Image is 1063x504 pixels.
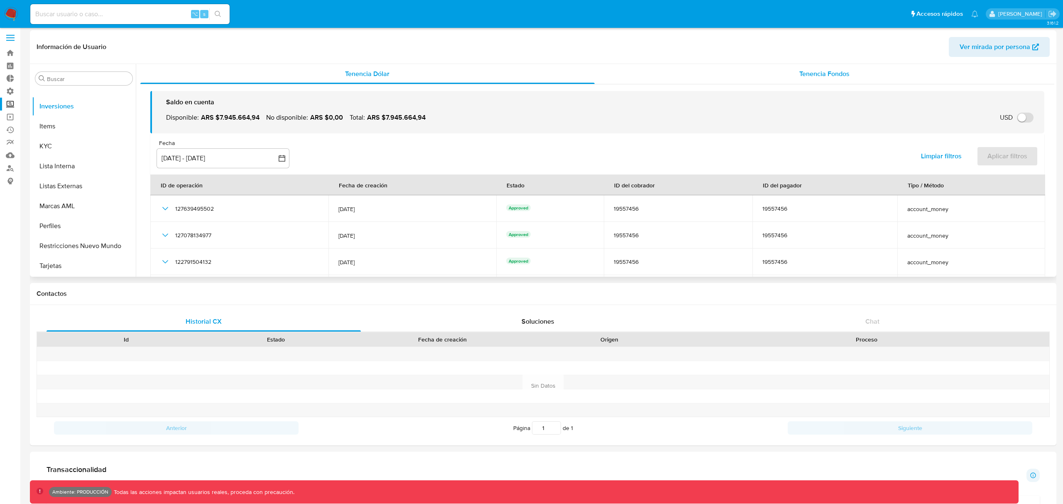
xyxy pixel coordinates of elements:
[971,10,978,17] a: Notificaciones
[186,317,222,326] span: Historial CX
[112,488,294,496] p: Todas las acciones impactan usuarios reales, proceda con precaución.
[32,136,136,156] button: KYC
[522,317,554,326] span: Soluciones
[949,37,1050,57] button: Ver mirada por persona
[37,43,106,51] h1: Información de Usuario
[39,75,45,82] button: Buscar
[32,236,136,256] button: Restricciones Nuevo Mundo
[865,317,879,326] span: Chat
[207,335,345,344] div: Estado
[209,8,226,20] button: search-icon
[916,10,963,18] span: Accesos rápidos
[32,96,136,116] button: Inversiones
[52,490,108,494] p: Ambiente: PRODUCCIÓN
[356,335,529,344] div: Fecha de creación
[203,10,206,18] span: s
[32,176,136,196] button: Listas Externas
[37,290,1050,298] h1: Contactos
[960,37,1030,57] span: Ver mirada por persona
[192,10,198,18] span: ⌥
[998,10,1045,18] p: fernando.bolognino@mercadolibre.com
[788,421,1032,435] button: Siguiente
[57,335,195,344] div: Id
[30,9,230,20] input: Buscar usuario o caso...
[690,335,1043,344] div: Proceso
[32,196,136,216] button: Marcas AML
[32,156,136,176] button: Lista Interna
[32,116,136,136] button: Items
[1048,10,1057,18] a: Salir
[32,216,136,236] button: Perfiles
[47,75,129,83] input: Buscar
[540,335,678,344] div: Origen
[571,424,573,432] span: 1
[32,256,136,276] button: Tarjetas
[54,421,299,435] button: Anterior
[513,421,573,435] span: Página de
